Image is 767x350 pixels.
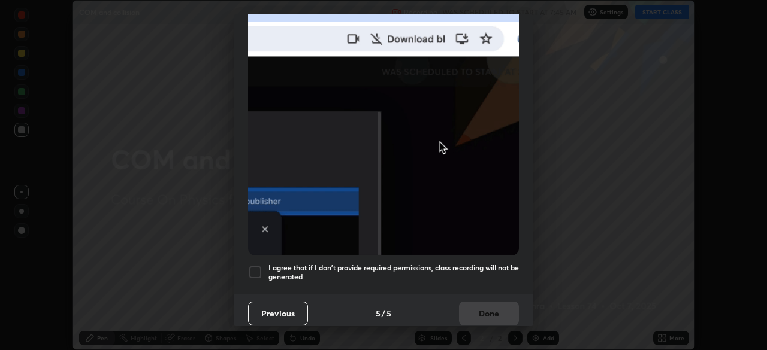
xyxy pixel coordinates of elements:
button: Previous [248,302,308,325]
h4: 5 [386,307,391,319]
h5: I agree that if I don't provide required permissions, class recording will not be generated [268,263,519,282]
h4: / [382,307,385,319]
h4: 5 [376,307,381,319]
